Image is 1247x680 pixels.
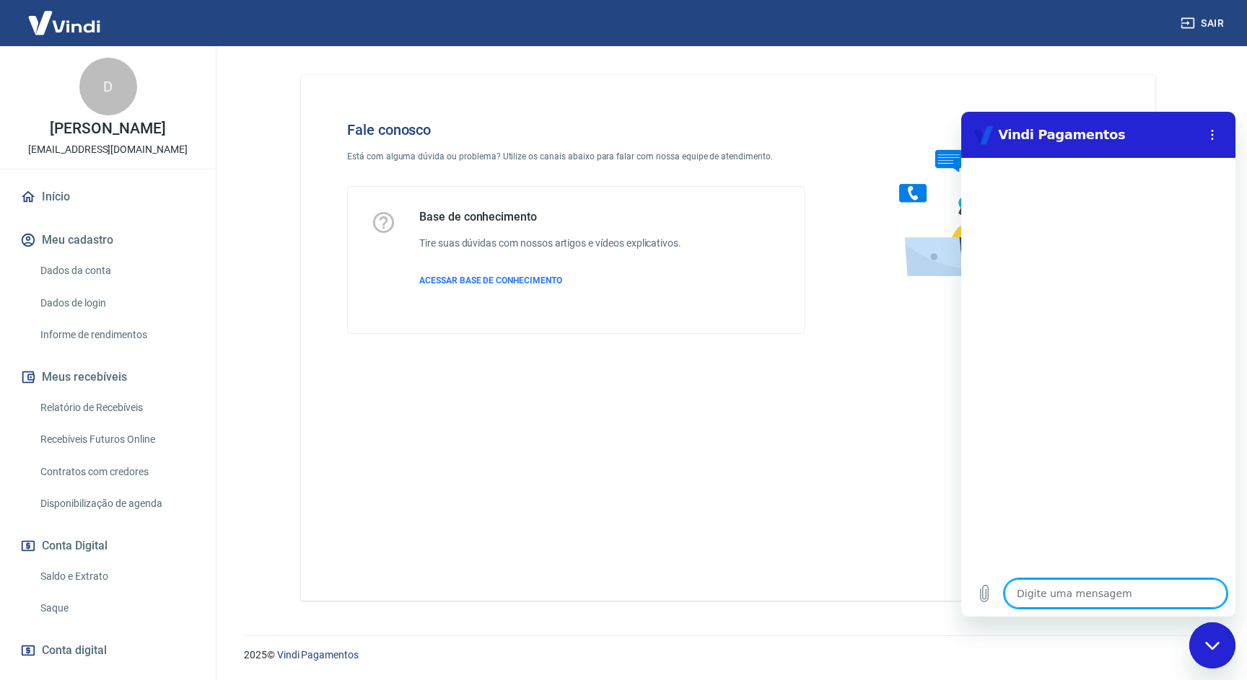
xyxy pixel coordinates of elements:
span: Conta digital [42,640,107,661]
h4: Fale conosco [347,121,805,138]
span: ACESSAR BASE DE CONHECIMENTO [419,275,562,286]
a: Saque [35,593,198,623]
a: Disponibilização de agenda [35,489,198,518]
img: Fale conosco [870,98,1090,291]
a: Saldo e Extrato [35,562,198,591]
button: Conta Digital [17,530,198,562]
button: Meus recebíveis [17,361,198,393]
h6: Tire suas dúvidas com nossos artigos e vídeos explicativos. [419,236,681,251]
a: Informe de rendimentos [35,320,198,350]
a: Início [17,181,198,213]
a: Vindi Pagamentos [277,649,359,661]
p: 2025 © [244,648,1212,663]
a: Contratos com credores [35,457,198,487]
a: Recebíveis Futuros Online [35,425,198,454]
a: Dados da conta [35,256,198,286]
iframe: Botão para abrir a janela de mensagens, conversa em andamento [1189,622,1235,668]
a: Dados de login [35,288,198,318]
div: D [79,58,137,115]
iframe: Janela de mensagens [961,112,1235,617]
img: Vindi [17,1,111,45]
a: Conta digital [17,635,198,666]
h5: Base de conhecimento [419,210,681,224]
p: [PERSON_NAME] [50,121,165,136]
a: Relatório de Recebíveis [35,393,198,423]
a: ACESSAR BASE DE CONHECIMENTO [419,274,681,287]
p: [EMAIL_ADDRESS][DOMAIN_NAME] [28,142,188,157]
button: Meu cadastro [17,224,198,256]
button: Sair [1178,10,1230,37]
p: Está com alguma dúvida ou problema? Utilize os canais abaixo para falar com nossa equipe de atend... [347,150,805,163]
